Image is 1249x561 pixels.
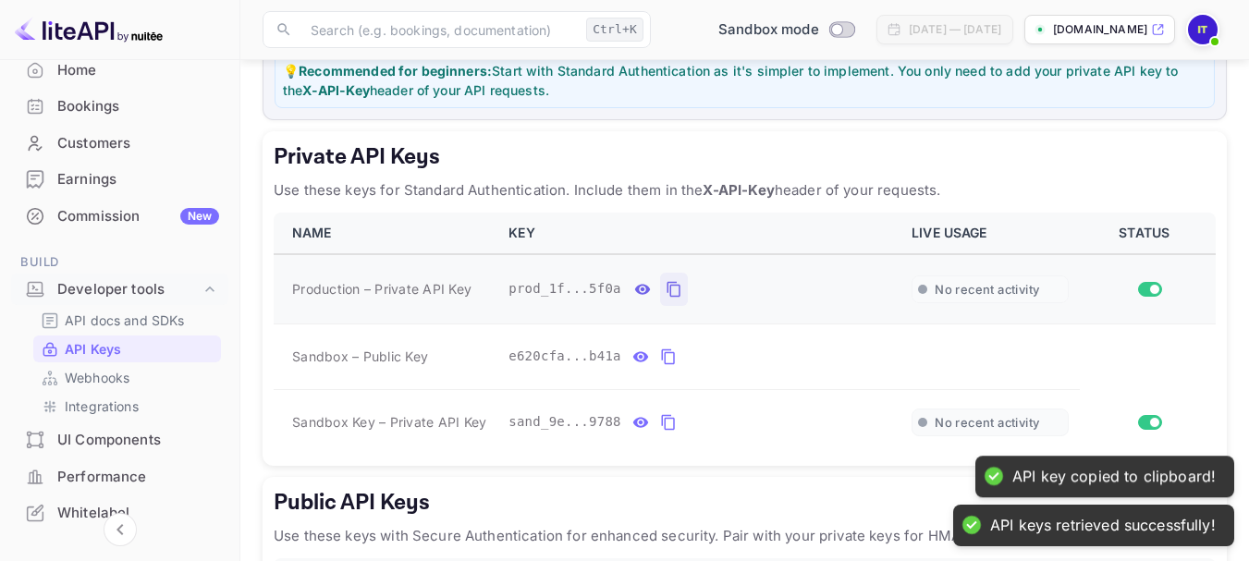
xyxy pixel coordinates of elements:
[41,396,214,416] a: Integrations
[1053,21,1147,38] p: [DOMAIN_NAME]
[283,61,1206,100] p: 💡 Start with Standard Authentication as it's simpler to implement. You only need to add your priv...
[11,459,228,494] a: Performance
[990,516,1216,535] div: API keys retrieved successfully!
[11,459,228,495] div: Performance
[41,339,214,359] a: API Keys
[33,307,221,334] div: API docs and SDKs
[57,467,219,488] div: Performance
[33,393,221,420] div: Integrations
[65,339,121,359] p: API Keys
[11,199,228,235] div: CommissionNew
[711,19,862,41] div: Switch to Production mode
[65,311,185,330] p: API docs and SDKs
[274,213,497,254] th: NAME
[586,18,643,42] div: Ctrl+K
[11,126,228,162] div: Customers
[57,503,219,524] div: Whitelabel
[274,488,1216,518] h5: Public API Keys
[33,364,221,391] div: Webhooks
[65,396,139,416] p: Integrations
[274,179,1216,201] p: Use these keys for Standard Authentication. Include them in the header of your requests.
[11,53,228,89] div: Home
[900,213,1080,254] th: LIVE USAGE
[302,82,369,98] strong: X-API-Key
[11,274,228,306] div: Developer tools
[11,252,228,273] span: Build
[11,422,228,457] a: UI Components
[65,368,129,387] p: Webhooks
[57,133,219,154] div: Customers
[57,169,219,190] div: Earnings
[11,162,228,196] a: Earnings
[1012,467,1216,486] div: API key copied to clipboard!
[11,495,228,530] a: Whitelabel
[508,279,621,299] span: prod_1f...5f0a
[11,126,228,160] a: Customers
[57,279,201,300] div: Developer tools
[274,142,1216,172] h5: Private API Keys
[508,347,621,366] span: e620cfa...b41a
[508,412,621,432] span: sand_9e...9788
[57,96,219,117] div: Bookings
[299,63,492,79] strong: Recommended for beginners:
[104,513,137,546] button: Collapse navigation
[41,311,214,330] a: API docs and SDKs
[1080,213,1216,254] th: STATUS
[909,21,1001,38] div: [DATE] — [DATE]
[11,89,228,123] a: Bookings
[292,347,428,366] span: Sandbox – Public Key
[11,162,228,198] div: Earnings
[57,430,219,451] div: UI Components
[11,422,228,458] div: UI Components
[274,525,1216,547] p: Use these keys with Secure Authentication for enhanced security. Pair with your private keys for ...
[292,279,471,299] span: Production – Private API Key
[292,414,486,430] span: Sandbox Key – Private API Key
[718,19,819,41] span: Sandbox mode
[15,15,163,44] img: LiteAPI logo
[57,206,219,227] div: Commission
[33,335,221,362] div: API Keys
[935,415,1039,431] span: No recent activity
[57,60,219,81] div: Home
[497,213,900,254] th: KEY
[11,53,228,87] a: Home
[703,181,774,199] strong: X-API-Key
[11,495,228,531] div: Whitelabel
[41,368,214,387] a: Webhooks
[180,208,219,225] div: New
[274,213,1216,455] table: private api keys table
[1188,15,1218,44] img: IMKAN TOURS
[935,282,1039,298] span: No recent activity
[300,11,579,48] input: Search (e.g. bookings, documentation)
[11,89,228,125] div: Bookings
[11,199,228,233] a: CommissionNew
